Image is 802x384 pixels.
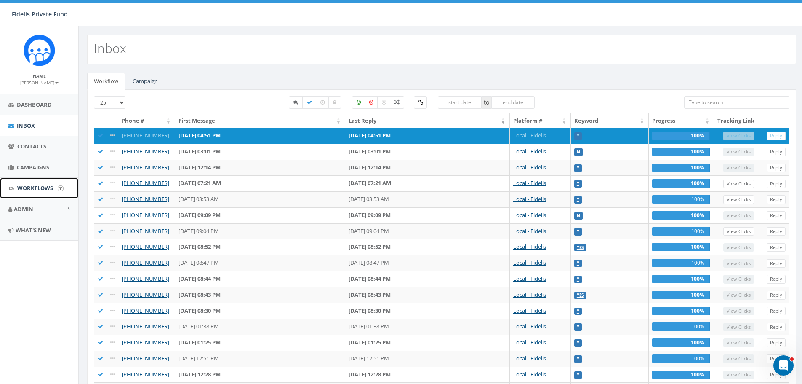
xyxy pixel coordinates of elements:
div: 100% [652,227,710,236]
a: [PHONE_NUMBER] [122,338,169,346]
a: [PHONE_NUMBER] [122,354,169,362]
th: Phone #: activate to sort column ascending [118,113,175,128]
td: [DATE] 04:51 PM [175,128,345,144]
a: [PHONE_NUMBER] [122,371,169,378]
a: [PHONE_NUMBER] [122,291,169,298]
a: Y [577,277,579,282]
th: Progress: activate to sort column ascending [649,113,714,128]
small: Name [33,73,46,79]
a: [PHONE_NUMBER] [122,164,169,171]
a: Local - Fidelis [513,371,546,378]
a: Reply [767,291,786,300]
a: Local - Fidelis [513,132,546,139]
div: 100% [652,148,710,156]
span: Fidelis Private Fund [12,10,68,18]
a: [PHONE_NUMBER] [122,275,169,282]
a: Reply [767,227,786,236]
a: [PHONE_NUMBER] [122,132,169,139]
a: Local - Fidelis [513,164,546,171]
a: Local - Fidelis [513,275,546,282]
td: [DATE] 01:38 PM [345,319,510,335]
a: Y [577,372,579,378]
a: [PHONE_NUMBER] [122,179,169,187]
a: Y [577,309,579,314]
a: Reply [767,307,786,316]
label: Clicked [414,96,427,109]
a: [PHONE_NUMBER] [122,148,169,155]
input: end date [491,96,535,109]
a: Y [577,324,579,330]
input: Type to search [684,96,789,109]
a: Reply [767,180,786,188]
a: Y [577,197,579,202]
td: [DATE] 08:43 PM [345,287,510,303]
a: Reply [767,371,786,379]
label: Positive [352,96,365,109]
a: Y [577,356,579,362]
a: Local - Fidelis [513,195,546,203]
a: [PHONE_NUMBER] [122,211,169,219]
a: YES [577,244,584,250]
a: [PHONE_NUMBER] [122,243,169,250]
td: [DATE] 12:51 PM [345,351,510,367]
td: [DATE] 01:25 PM [345,335,510,351]
td: [DATE] 03:01 PM [345,144,510,160]
div: 100% [652,354,710,363]
span: What's New [16,226,51,234]
span: to [482,96,491,109]
td: [DATE] 09:09 PM [175,207,345,223]
label: Closed [328,96,341,109]
td: [DATE] 09:04 PM [345,223,510,239]
label: Mixed [390,96,404,109]
div: 100% [652,307,710,315]
a: Y [577,181,579,186]
div: 100% [652,164,710,172]
a: Y [577,229,579,234]
td: [DATE] 12:51 PM [175,351,345,367]
a: Workflow [87,73,125,90]
a: Local - Fidelis [513,322,546,330]
td: [DATE] 08:43 PM [175,287,345,303]
a: Local - Fidelis [513,354,546,362]
label: Expired [316,96,329,109]
a: Local - Fidelis [513,243,546,250]
label: Started [289,96,303,109]
a: [PHONE_NUMBER] [122,259,169,266]
a: Local - Fidelis [513,179,546,187]
td: [DATE] 03:53 AM [345,191,510,207]
div: 100% [652,132,710,140]
div: 100% [652,243,710,251]
a: View Clicks [723,180,754,188]
td: [DATE] 04:51 PM [345,128,510,144]
a: Reply [767,132,786,140]
a: N [577,149,580,155]
a: Reply [767,243,786,252]
td: [DATE] 03:01 PM [175,144,345,160]
div: 100% [652,322,710,331]
a: Reply [767,195,786,204]
label: Completed [302,96,317,109]
a: View Clicks [723,195,754,204]
div: 100% [652,259,710,267]
a: Reply [767,211,786,220]
a: Reply [767,354,786,363]
span: Campaigns [17,164,49,171]
a: Local - Fidelis [513,211,546,219]
td: [DATE] 08:47 PM [175,255,345,271]
td: [DATE] 08:30 PM [345,303,510,319]
td: [DATE] 08:52 PM [175,239,345,255]
a: [PHONE_NUMBER] [122,195,169,203]
td: [DATE] 09:09 PM [345,207,510,223]
div: 100% [652,275,710,283]
input: start date [438,96,482,109]
a: Y [577,133,579,139]
th: First Message: activate to sort column ascending [175,113,345,128]
a: Y [577,340,579,346]
small: [PERSON_NAME] [20,80,59,86]
td: [DATE] 12:28 PM [175,367,345,383]
a: Reply [767,148,786,156]
a: View Clicks [723,227,754,236]
span: Workflows [17,184,53,192]
th: Last Reply: activate to sort column ascending [345,113,510,128]
td: [DATE] 08:44 PM [345,271,510,287]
